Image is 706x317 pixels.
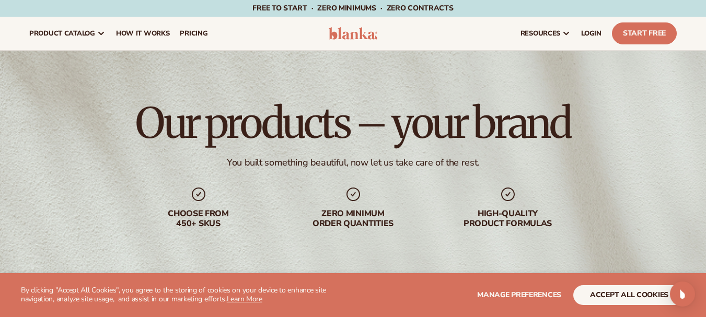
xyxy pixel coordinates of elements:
button: Manage preferences [477,285,561,305]
div: Zero minimum order quantities [286,209,420,229]
span: Manage preferences [477,290,561,300]
div: You built something beautiful, now let us take care of the rest. [227,157,479,169]
a: LOGIN [576,17,607,50]
div: Open Intercom Messenger [670,281,695,307]
span: LOGIN [581,29,601,38]
p: By clicking "Accept All Cookies", you agree to the storing of cookies on your device to enhance s... [21,286,349,304]
a: resources [515,17,576,50]
span: Free to start · ZERO minimums · ZERO contracts [252,3,453,13]
img: logo [329,27,378,40]
button: accept all cookies [573,285,685,305]
span: How It Works [116,29,170,38]
a: Learn More [227,294,262,304]
a: product catalog [24,17,111,50]
span: pricing [180,29,207,38]
a: pricing [175,17,213,50]
a: How It Works [111,17,175,50]
span: product catalog [29,29,95,38]
a: Start Free [612,22,677,44]
h1: Our products – your brand [135,102,570,144]
div: High-quality product formulas [441,209,575,229]
div: Choose from 450+ Skus [132,209,265,229]
span: resources [520,29,560,38]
